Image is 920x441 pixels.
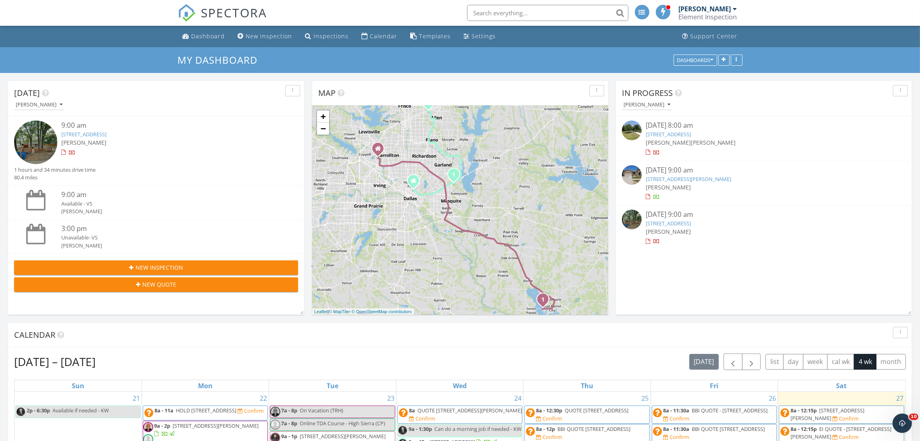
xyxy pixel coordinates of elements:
a: [DATE] 8:00 am [STREET_ADDRESS] [PERSON_NAME][PERSON_NAME] [622,121,906,156]
div: Templates [419,32,451,40]
span: 8a - 12:15p [791,425,817,433]
a: Settings [461,29,499,44]
div: 1570 Lake District Dr, Allen, TX 75013 [428,102,433,107]
div: 2610 Dove Meadow Dr, Garland, TX 75043 [454,174,459,179]
span: 8a - 12:15p [791,407,817,414]
a: 8a - 12:15p EI QUOTE - [STREET_ADDRESS][PERSON_NAME] [791,425,891,440]
button: [DATE] [689,354,719,370]
span: 9a - 2p [154,422,170,429]
div: New Inspection [246,32,292,40]
a: 8a QUOTE [STREET_ADDRESS][PERSON_NAME] Confirm [397,406,522,424]
img: streetview [622,210,642,229]
a: New Inspection [235,29,296,44]
i: 1 [452,172,455,178]
a: Go to September 23, 2025 [386,392,396,405]
span: HOLD [STREET_ADDRESS] [176,407,236,414]
a: Go to September 26, 2025 [767,392,778,405]
img: thomas_head_shot.jpeg [270,407,280,417]
span: 8a - 11:30a [663,425,690,433]
span: 7a - 8p [281,407,297,414]
a: Calendar [359,29,401,44]
span: BBI QUOTE [STREET_ADDRESS] [692,425,765,433]
span: [PERSON_NAME] [61,139,106,146]
img: 9496575%2Fcover_photos%2F9sU80ieghhMShVnL9ggd%2Fsmall.jpg [622,165,642,185]
img: 4img_1144.jpg [398,425,408,435]
div: Confirm [670,434,690,440]
span: 8a - 12:30p [536,407,562,414]
span: In Progress [622,87,673,98]
span: EI QUOTE - [STREET_ADDRESS][PERSON_NAME] [791,425,891,440]
a: 9a - 2p [STREET_ADDRESS][PERSON_NAME] [154,422,259,437]
span: [STREET_ADDRESS][PERSON_NAME] [300,433,386,440]
span: [STREET_ADDRESS][PERSON_NAME] [173,422,259,429]
a: [STREET_ADDRESS] [61,131,106,138]
div: 80.4 miles [14,174,96,181]
a: Confirm [238,407,264,415]
a: 8a - 12p BBI QUOTE [STREET_ADDRESS] [536,425,630,433]
div: Dashboard [192,32,225,40]
a: Go to September 27, 2025 [895,392,905,405]
span: [DATE] [14,87,40,98]
a: 8a - 12:30p QUOTE [STREET_ADDRESS] [536,407,628,414]
div: Confirm [415,415,435,422]
a: Monday [196,380,214,391]
a: Friday [708,380,720,391]
img: streetview [14,121,57,164]
span: 8a - 12p [536,425,555,433]
div: [PERSON_NAME] [624,102,670,108]
span: 10 [909,414,918,420]
img: thomas_head_shot.jpeg [143,422,153,432]
button: week [803,354,828,370]
div: Element Inspection [679,13,737,21]
div: [PERSON_NAME] [679,5,731,13]
span: 8a - 11a [154,407,173,414]
i: 1 [541,297,544,303]
span: [STREET_ADDRESS][PERSON_NAME] [791,407,864,422]
a: My Dashboard [178,53,265,67]
span: QUOTE [STREET_ADDRESS][PERSON_NAME] [417,407,522,414]
div: 151 Big Chief Dr , Gun Barrel City, TX 75156 [543,299,548,304]
div: 4802 Capitol Ave, Dallas TX 75204 [413,181,418,185]
span: 9a - 1p [281,433,297,440]
a: Go to September 21, 2025 [131,392,142,405]
a: 8a - 11:30a BBI QUOTE - [STREET_ADDRESS] Confirm [652,406,777,424]
span: New Quote [142,280,176,289]
a: [DATE] 9:00 am [STREET_ADDRESS] [PERSON_NAME] [622,210,906,245]
span: 8a - 11:30a [663,407,690,414]
button: list [766,354,784,370]
button: 4 wk [854,354,876,370]
span: New Inspection [136,263,183,272]
button: cal wk [827,354,855,370]
span: 8a [409,407,415,414]
span: Online TDA Course - High Sierra (CP) [300,420,385,427]
a: Tuesday [325,380,340,391]
a: 8a - 11:30a BBI QUOTE [STREET_ADDRESS] [663,425,765,433]
div: [PERSON_NAME] [61,242,274,250]
div: [DATE] 9:00 am [646,165,882,175]
a: [STREET_ADDRESS][PERSON_NAME] [646,175,732,183]
a: Saturday [835,380,849,391]
div: Confirm [670,415,690,422]
div: [PERSON_NAME] [61,208,274,215]
span: Map [318,87,336,98]
h2: [DATE] – [DATE] [14,354,96,370]
button: Next [742,354,761,370]
a: Confirm [536,433,562,441]
div: Confirm [839,415,859,422]
span: On Vacation (TRH) [300,407,343,414]
span: [PERSON_NAME] [646,139,691,146]
a: Confirm [663,433,690,441]
a: Confirm [663,415,690,422]
a: Confirm [832,433,859,441]
div: Confirm [244,408,264,414]
a: 8a QUOTE [STREET_ADDRESS][PERSON_NAME] [409,407,522,414]
a: 8a - 11a HOLD [STREET_ADDRESS] Confirm [143,406,268,421]
button: [PERSON_NAME] [14,100,64,110]
a: Dashboard [179,29,228,44]
a: SPECTORA [178,11,267,28]
button: [PERSON_NAME] [622,100,672,110]
a: © MapTiler [329,309,350,314]
span: Available if needed - KW [52,407,109,414]
div: Confirm [542,434,562,440]
div: 9:00 am [61,190,274,200]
